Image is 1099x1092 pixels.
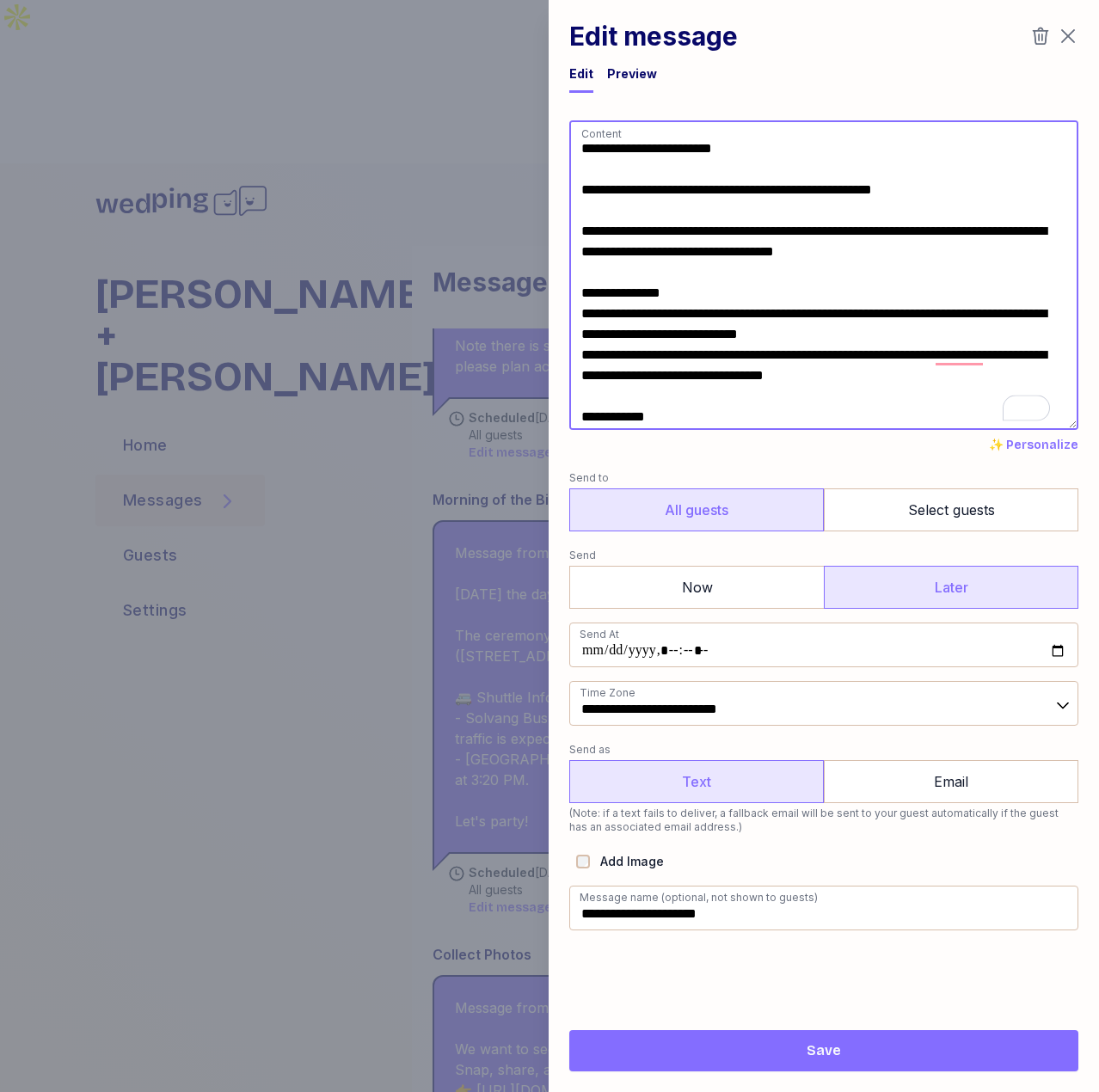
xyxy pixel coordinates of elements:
label: Add Image [590,851,664,872]
label: Now [569,566,824,609]
button: Save [569,1030,1078,1071]
label: Email [824,760,1078,803]
div: Edit [569,65,593,83]
button: ✨ Personalize [989,437,1078,454]
label: Send to [569,468,1078,488]
label: Text [569,760,824,803]
textarea: To enrich screen reader interactions, please activate Accessibility in Grammarly extension settings [569,120,1078,430]
label: Select guests [824,488,1078,531]
p: (Note: if a text fails to deliver, a fallback email will be sent to your guest automatically if t... [569,807,1078,834]
h1: Edit message [569,21,738,52]
input: Message name (optional, not shown to guests) [569,886,1078,930]
label: Send as [569,739,1078,760]
label: Later [824,566,1078,609]
div: Preview [607,65,657,83]
span: Save [807,1040,841,1061]
label: All guests [569,488,824,531]
label: Send [569,545,1078,566]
